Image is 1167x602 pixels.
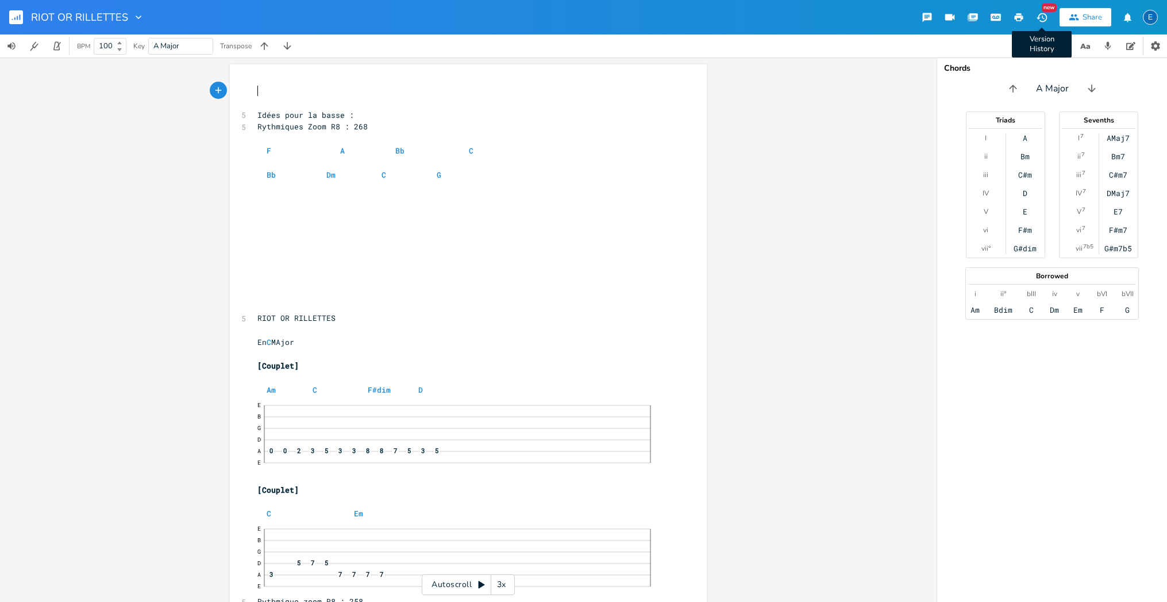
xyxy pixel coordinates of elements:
div: F [1100,305,1104,315]
span: C [382,170,386,180]
div: Sevenths [1060,117,1138,124]
div: E [1023,207,1027,216]
div: ii [984,152,988,161]
div: Dm [1050,305,1059,315]
span: 3 [420,447,426,454]
span: 7 [365,571,371,577]
div: emmanuel.grasset [1143,10,1158,25]
button: Share [1060,8,1111,26]
div: New [1042,3,1057,12]
span: 3 [310,447,315,454]
sup: 7 [1080,132,1084,141]
div: IV [1076,189,1082,198]
text: E [257,401,261,409]
span: F#dim [368,385,391,395]
div: iii [983,170,988,179]
span: 8 [365,447,371,454]
text: G [257,424,261,432]
div: G#m7b5 [1104,244,1132,253]
span: 5 [323,559,329,566]
text: E [257,525,261,532]
span: RIOT OR RILLETTES [257,313,336,323]
div: vii° [981,244,991,253]
button: E [1143,4,1158,30]
text: G [257,548,261,555]
div: D [1023,189,1027,198]
button: NewVersion History [1030,7,1053,28]
sup: 7 [1082,205,1085,214]
div: vi [983,225,988,235]
span: 5 [296,559,302,566]
text: A [257,447,261,455]
div: I [985,133,987,143]
span: Dm [326,170,336,180]
sup: 7 [1083,187,1086,196]
span: 7 [392,447,398,454]
div: Share [1083,12,1102,22]
div: Triads [966,117,1045,124]
div: C#m [1018,170,1032,179]
div: C [1029,305,1034,315]
sup: 7b5 [1083,242,1093,251]
span: 8 [379,447,384,454]
span: Bb [267,170,276,180]
span: 7 [351,571,357,577]
text: D [257,436,261,443]
span: Idées pour la basse : [257,110,354,120]
span: F [267,145,271,156]
span: 0 [268,447,274,454]
div: V [984,207,988,216]
div: Bm [1020,152,1030,161]
div: F#m7 [1109,225,1127,235]
span: Rythmiques Zoom R8 : 268 [257,121,368,132]
div: i [975,289,976,298]
text: D [257,559,261,567]
div: V [1077,207,1081,216]
div: bIII [1027,289,1036,298]
span: 5 [323,447,329,454]
div: F#m [1018,225,1032,235]
span: A Major [153,41,179,51]
text: E [257,582,261,590]
span: 0 [282,447,288,454]
sup: 7 [1081,150,1085,159]
div: Chords [944,64,1160,72]
div: ii [1077,152,1081,161]
span: 3 [351,447,357,454]
div: Em [1073,305,1083,315]
div: C#m7 [1109,170,1127,179]
div: Bdim [994,305,1012,315]
span: A Major [1036,82,1069,95]
span: 3 [337,447,343,454]
div: vii [1076,244,1083,253]
span: C [267,337,271,347]
span: C [267,508,271,519]
span: D [418,385,423,395]
span: [Couplet] [257,485,299,495]
span: 7 [310,559,315,566]
div: bVII [1122,289,1134,298]
text: E [257,459,261,466]
div: Autoscroll [422,574,515,595]
div: IV [983,189,989,198]
div: DMaj7 [1107,189,1130,198]
div: AMaj7 [1107,133,1130,143]
div: iv [1052,289,1057,298]
sup: 7 [1082,224,1085,233]
div: Transpose [220,43,252,49]
div: Am [970,305,980,315]
span: 5 [406,447,412,454]
div: G [1125,305,1130,315]
span: C [469,145,473,156]
div: Borrowed [966,273,1138,279]
span: G [437,170,441,180]
div: iii [1076,170,1081,179]
div: Key [133,43,145,49]
span: RIOT OR RILLETTES [31,12,128,22]
span: En MAjor [257,337,294,347]
div: Bm7 [1111,152,1125,161]
text: B [257,413,261,420]
text: B [257,536,261,544]
span: 3 [268,571,274,577]
div: vi [1076,225,1081,235]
